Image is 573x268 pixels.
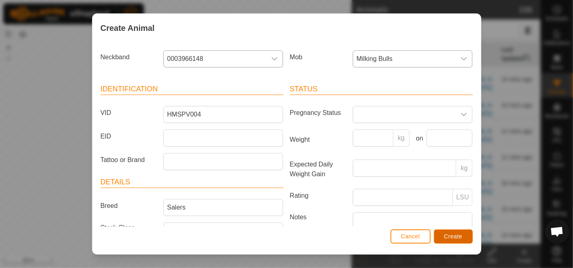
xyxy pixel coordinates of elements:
label: Mob [287,50,350,64]
p-inputgroup-addon: LSU [453,189,472,206]
span: 0003966148 [164,51,266,67]
div: Open chat [545,219,569,244]
span: Create [444,233,462,240]
label: Weight [287,130,350,150]
button: Cancel [391,229,431,244]
p-inputgroup-addon: kg [456,160,472,177]
div: dropdown trigger [456,106,472,123]
span: Milking Bulls [353,51,456,67]
label: Rating [287,189,350,203]
div: dropdown trigger [266,51,283,67]
label: VID [97,106,161,120]
label: Neckband [97,50,161,64]
label: EID [97,130,161,143]
label: Breed [97,199,161,213]
span: Cancel [401,233,420,240]
header: Identification [101,84,283,95]
header: Details [101,177,283,188]
header: Status [290,84,473,95]
label: Notes [287,212,350,258]
label: Stock Class [97,223,161,233]
div: dropdown trigger [456,51,472,67]
p-inputgroup-addon: kg [393,130,410,147]
button: Create [434,229,473,244]
div: dropdown trigger [266,223,283,236]
label: Pregnancy Status [287,106,350,120]
label: on [413,134,423,143]
span: Create Animal [101,22,155,34]
label: Tattoo or Brand [97,153,161,167]
label: Expected Daily Weight Gain [287,160,350,179]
